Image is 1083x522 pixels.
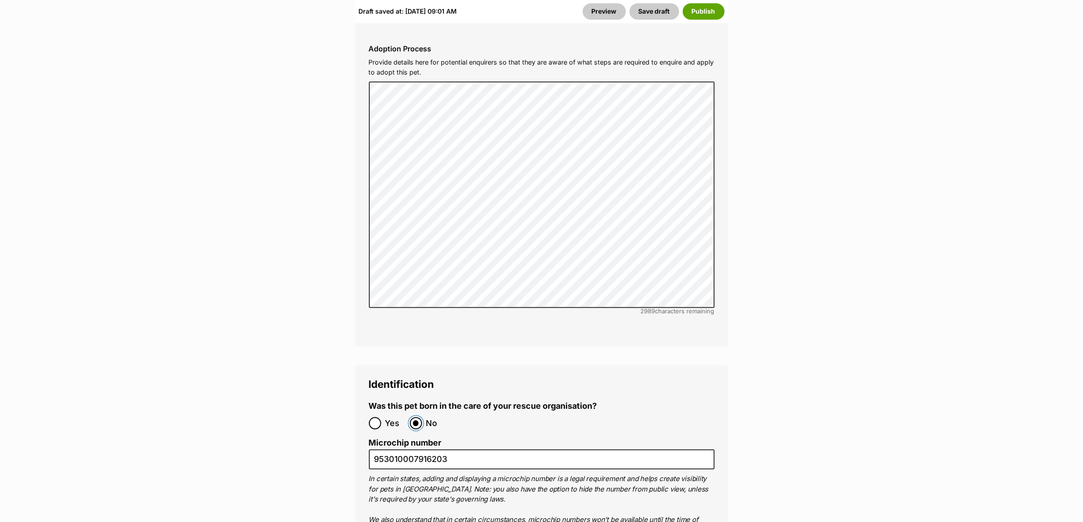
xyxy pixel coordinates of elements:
[385,417,405,429] span: Yes
[683,3,725,20] button: Publish
[369,438,715,448] label: Microchip number
[630,3,679,20] button: Save draft
[369,57,715,77] p: Provide details here for potential enquirers so that they are aware of what steps are required to...
[369,402,597,411] label: Was this pet born in the care of your rescue organisation?
[369,378,434,390] span: Identification
[369,308,715,315] div: characters remaining
[583,3,626,20] a: Preview
[641,307,655,315] span: 2989
[426,417,446,429] span: No
[359,3,457,20] div: Draft saved at: [DATE] 09:01 AM
[369,45,715,53] label: Adoption Process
